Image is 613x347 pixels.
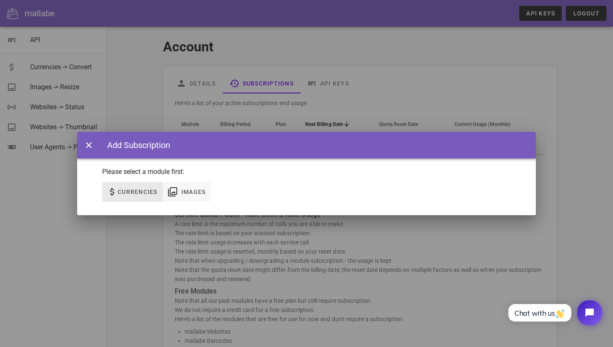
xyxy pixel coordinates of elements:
div: Add Subscription [99,139,170,151]
span: Images [181,189,206,195]
button: Currencies [102,182,163,202]
p: Please select a module first: [102,167,511,177]
span: Currencies [117,189,158,195]
button: Images [163,182,211,202]
iframe: Tidio Chat [499,293,609,332]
